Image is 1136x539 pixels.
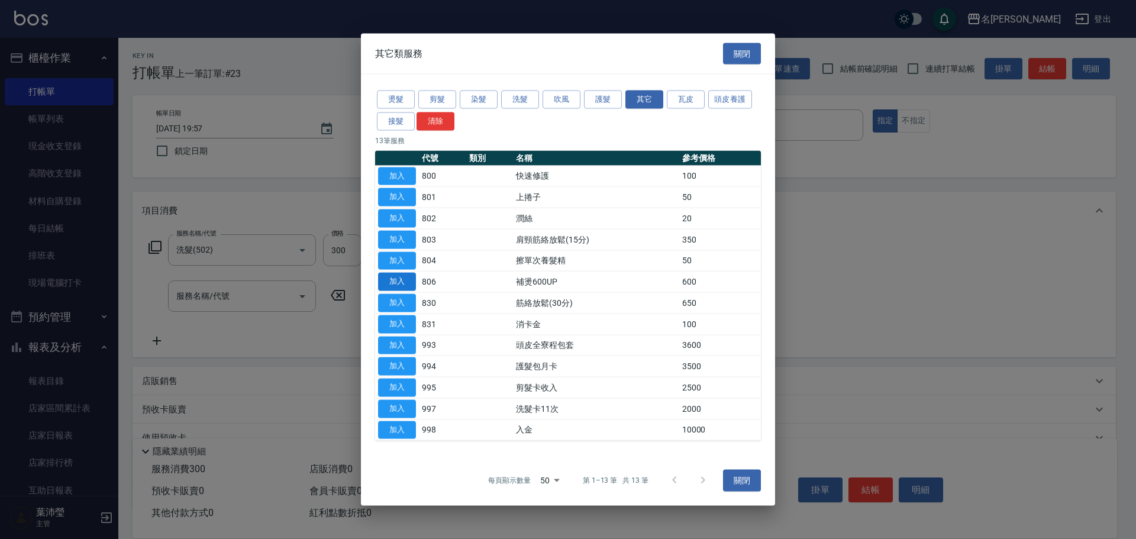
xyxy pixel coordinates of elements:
[378,273,416,291] button: 加入
[513,150,679,166] th: 名稱
[708,91,752,109] button: 頭皮養護
[419,292,466,314] td: 830
[513,208,679,229] td: 潤絲
[513,166,679,187] td: 快速修護
[513,314,679,335] td: 消卡金
[466,150,514,166] th: 類別
[679,377,761,398] td: 2500
[679,208,761,229] td: 20
[419,335,466,356] td: 993
[723,470,761,492] button: 關閉
[417,112,454,130] button: 清除
[501,91,539,109] button: 洗髮
[625,91,663,109] button: 其它
[419,208,466,229] td: 802
[378,357,416,376] button: 加入
[419,356,466,377] td: 994
[419,229,466,250] td: 803
[679,186,761,208] td: 50
[513,186,679,208] td: 上捲子
[679,356,761,377] td: 3500
[513,377,679,398] td: 剪髮卡收入
[535,464,564,496] div: 50
[378,209,416,228] button: 加入
[513,292,679,314] td: 筋絡放鬆(30分)
[378,421,416,439] button: 加入
[513,419,679,441] td: 入金
[679,166,761,187] td: 100
[679,271,761,292] td: 600
[419,398,466,419] td: 997
[667,91,705,109] button: 瓦皮
[679,335,761,356] td: 3600
[378,294,416,312] button: 加入
[460,91,498,109] button: 染髮
[377,112,415,130] button: 接髮
[513,356,679,377] td: 護髮包月卡
[513,271,679,292] td: 補燙600UP
[723,43,761,64] button: 關閉
[419,186,466,208] td: 801
[488,475,531,486] p: 每頁顯示數量
[679,419,761,441] td: 10000
[378,336,416,354] button: 加入
[679,398,761,419] td: 2000
[419,271,466,292] td: 806
[378,379,416,397] button: 加入
[418,91,456,109] button: 剪髮
[378,251,416,270] button: 加入
[513,398,679,419] td: 洗髮卡11次
[378,230,416,248] button: 加入
[419,250,466,272] td: 804
[679,150,761,166] th: 參考價格
[378,315,416,333] button: 加入
[419,314,466,335] td: 831
[543,91,580,109] button: 吹風
[513,229,679,250] td: 肩頸筋絡放鬆(15分)
[375,135,761,146] p: 13 筆服務
[679,250,761,272] td: 50
[583,475,648,486] p: 第 1–13 筆 共 13 筆
[419,419,466,441] td: 998
[679,292,761,314] td: 650
[419,150,466,166] th: 代號
[513,250,679,272] td: 擦單次養髮精
[584,91,622,109] button: 護髮
[378,167,416,185] button: 加入
[375,47,422,59] span: 其它類服務
[419,166,466,187] td: 800
[419,377,466,398] td: 995
[377,91,415,109] button: 燙髮
[378,188,416,206] button: 加入
[679,314,761,335] td: 100
[679,229,761,250] td: 350
[513,335,679,356] td: 頭皮全寮程包套
[378,399,416,418] button: 加入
